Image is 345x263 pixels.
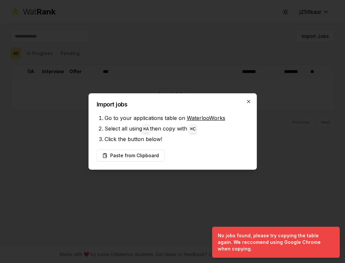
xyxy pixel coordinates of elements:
a: WaterlooWorks [187,115,225,121]
code: ⌘ A [143,127,149,132]
li: Select all using then copy with [105,123,249,134]
h2: Import jobs [97,102,249,107]
div: No jobs found, please try copying the table again. We reccomend using Google Chrome when copying. [218,232,332,252]
code: ⌘ C [190,127,196,132]
button: Paste from Clipboard [97,150,164,161]
li: Click the button below! [105,134,249,144]
li: Go to your applications table on [105,113,249,123]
